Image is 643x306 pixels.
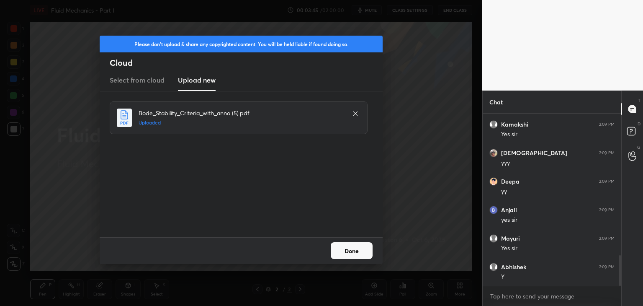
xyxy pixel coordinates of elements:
p: D [638,121,640,127]
button: Done [331,242,373,259]
p: T [638,97,640,104]
div: 2:09 PM [599,265,615,270]
div: 2:09 PM [599,150,615,156]
div: Y [501,273,615,281]
h6: Mayuri [501,235,520,242]
p: G [637,144,640,150]
div: Yes sir [501,244,615,253]
h6: [DEMOGRAPHIC_DATA] [501,149,567,157]
img: default.png [489,120,498,129]
img: default.png [489,234,498,243]
h6: Abhishek [501,263,526,271]
img: default.png [489,263,498,271]
h6: Kamakshi [501,121,528,128]
div: 2:09 PM [599,122,615,127]
img: 40b025166e184f62afbe1303e8b3fa45.13621993_ [489,149,498,157]
div: 2:09 PM [599,236,615,241]
h6: Anjali [501,206,517,214]
div: Yes sir [501,130,615,139]
div: yyy [501,159,615,167]
h3: Upload new [178,75,216,85]
div: yes sir [501,216,615,224]
p: Chat [483,91,509,113]
h6: Deepa [501,178,520,185]
div: 2:09 PM [599,207,615,213]
div: 2:09 PM [599,179,615,184]
img: 11679915_8A25A008-7B21-4014-B01B-653364CED89A.png [489,177,498,186]
div: yy [501,187,615,196]
h5: Uploaded [139,119,344,127]
img: 46e10ec064de4646ae159c20d01b5fcf.54700888_3 [489,206,498,214]
div: grid [483,114,621,286]
h2: Cloud [110,57,383,68]
h4: Bode_Stability_Criteria_with_anno (5).pdf [139,109,344,117]
div: Please don't upload & share any copyrighted content. You will be held liable if found doing so. [100,36,383,52]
